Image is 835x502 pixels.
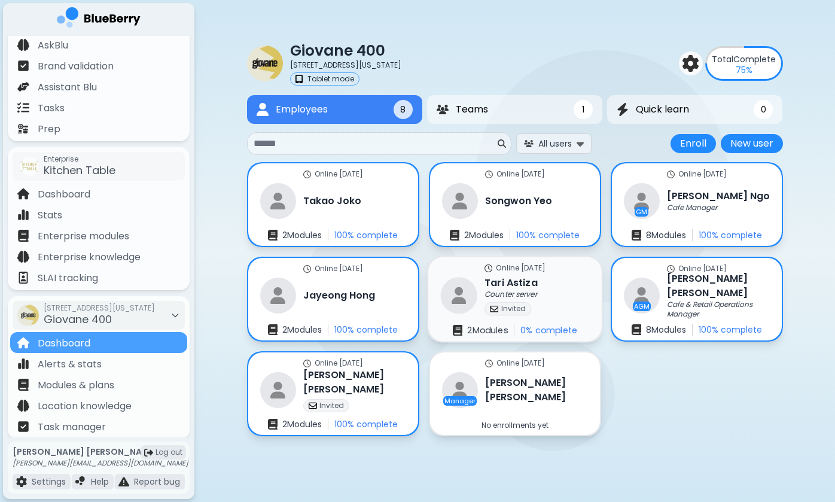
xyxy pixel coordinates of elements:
img: file icon [118,476,129,487]
p: 100 % complete [699,324,762,335]
button: Enroll [671,134,716,153]
p: 100 % complete [699,230,762,241]
img: company logo [57,7,141,32]
a: online statusOnline [DATE]restaurantTari AstizaCounter serverinvitedInvitedenrollments2Modules0% ... [427,256,603,343]
button: New user [721,134,783,153]
img: online status [667,171,675,178]
span: Total [712,53,733,65]
p: Tasks [38,101,65,115]
p: 75 % [736,65,752,75]
a: online statusOnline [DATE]restaurantManager[PERSON_NAME] [PERSON_NAME]No enrollments yet [429,351,601,436]
span: [STREET_ADDRESS][US_STATE] [44,303,155,313]
h3: Songwon Yeo [485,194,552,208]
p: Enterprise modules [38,229,129,244]
span: Giovane 400 [44,312,112,327]
img: logout [144,448,153,457]
img: online status [667,265,675,273]
img: restaurant [442,372,478,408]
p: 100 % complete [334,230,398,241]
p: Invited [501,304,526,314]
p: [STREET_ADDRESS][US_STATE] [290,60,401,70]
h3: Jayeong Hong [303,288,375,303]
img: restaurant [260,183,296,219]
p: Complete [712,54,776,65]
img: file icon [17,230,29,242]
p: Giovane 400 [290,41,401,60]
p: Online [DATE] [678,169,727,179]
img: file icon [17,251,29,263]
img: file icon [17,102,29,114]
img: file icon [17,81,29,93]
p: Help [91,476,109,487]
a: online statusOnline [DATE]restaurantAGM[PERSON_NAME] [PERSON_NAME]Cafe & Retail Operations Manage... [611,257,783,342]
a: tabletTablet mode [290,72,401,86]
img: file icon [17,272,29,284]
span: All users [538,138,572,149]
img: file icon [17,60,29,72]
p: Enterprise knowledge [38,250,141,264]
span: Teams [456,102,488,117]
img: file icon [17,39,29,51]
p: Online [DATE] [496,169,545,179]
img: Teams [437,105,449,114]
img: online status [303,360,311,367]
p: Settings [32,476,66,487]
p: 2 Module s [467,325,507,336]
img: search icon [498,139,506,148]
p: Online [DATE] [678,264,727,273]
h3: Tari Astiza [484,275,538,290]
p: 100 % complete [334,419,398,430]
p: Task manager [38,420,106,434]
p: Online [DATE] [496,263,546,273]
p: Dashboard [38,187,90,202]
img: company thumbnail [247,45,283,81]
p: Tablet mode [307,74,354,84]
p: 2 Module s [282,419,322,430]
p: 2 Module s [464,230,504,241]
p: GM [636,208,647,215]
img: restaurant [440,277,477,314]
img: invited [309,401,317,410]
img: online status [303,265,311,273]
p: 8 Module s [646,230,686,241]
p: Location knowledge [38,399,132,413]
img: restaurant [260,278,296,314]
a: online statusOnline [DATE]restaurantTakao Jokoenrollments2Modules100% complete [247,162,419,247]
img: file icon [17,209,29,221]
img: file icon [17,358,29,370]
img: file icon [17,188,29,200]
button: Quick learnQuick learn0 [607,95,782,124]
p: Brand validation [38,59,114,74]
p: Report bug [134,476,180,487]
img: company thumbnail [17,305,39,326]
p: Cafe Manager [667,203,717,212]
img: enrollments [632,324,641,335]
img: expand [577,138,584,149]
span: Log out [156,448,182,457]
a: online statusOnline [DATE]restaurantJayeong Hongenrollments2Modules100% complete [247,257,419,342]
h3: [PERSON_NAME] [PERSON_NAME] [303,368,406,397]
a: online statusOnline [DATE]restaurant[PERSON_NAME] [PERSON_NAME]invitedInvitedenrollments2Modules1... [247,351,419,436]
span: 8 [400,104,406,115]
img: enrollments [268,230,278,241]
span: Employees [276,102,328,117]
p: Modules & plans [38,378,114,393]
a: online statusOnline [DATE]restaurantSongwon Yeoenrollments2Modules100% complete [429,162,601,247]
img: online status [484,264,492,272]
p: 0 % complete [520,325,577,336]
p: Manager [444,397,476,404]
button: EmployeesEmployees8 [247,95,422,124]
img: file icon [17,337,29,349]
h3: Takao Joko [303,194,361,208]
img: invited [490,305,498,313]
p: No enrollments yet [482,421,548,430]
h3: [PERSON_NAME] [PERSON_NAME] [485,376,588,404]
img: online status [485,360,493,367]
img: company thumbnail [20,157,39,176]
p: AskBlu [38,38,68,53]
img: file icon [17,400,29,412]
p: AGM [634,303,650,310]
p: Alerts & stats [38,357,102,372]
img: enrollments [632,230,641,241]
p: [PERSON_NAME][EMAIL_ADDRESS][DOMAIN_NAME] [13,458,188,468]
